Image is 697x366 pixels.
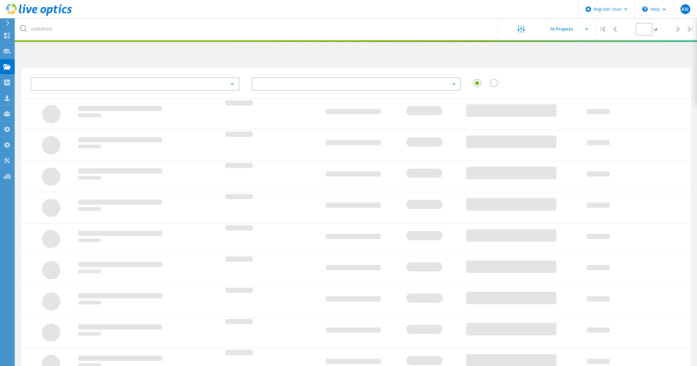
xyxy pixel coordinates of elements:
svg: \n [642,6,648,12]
span: AN [681,7,689,12]
input: undefined [15,18,498,40]
div: | [596,18,609,40]
div: | [684,18,697,40]
span: of [654,27,657,32]
a: Live Optics Dashboard [6,13,72,17]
